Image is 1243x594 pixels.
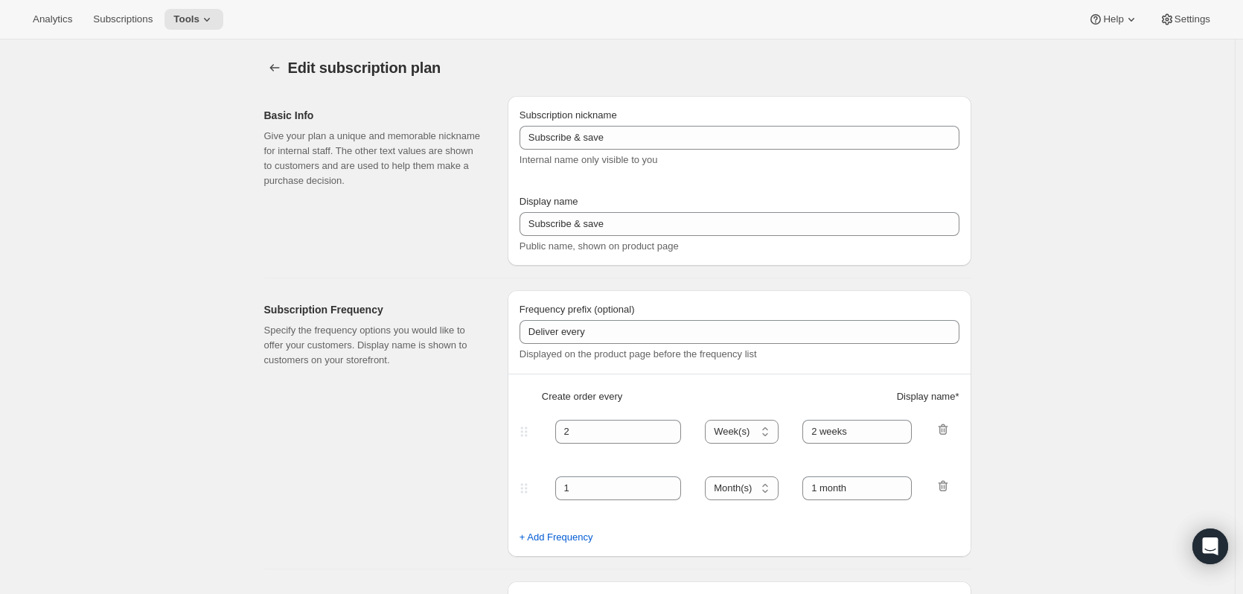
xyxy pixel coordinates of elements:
h2: Basic Info [264,108,484,123]
span: Public name, shown on product page [520,240,679,252]
p: Give your plan a unique and memorable nickname for internal staff. The other text values are show... [264,129,484,188]
button: + Add Frequency [511,526,602,549]
input: 1 month [802,476,912,500]
span: Edit subscription plan [288,60,441,76]
p: Specify the frequency options you would like to offer your customers. Display name is shown to cu... [264,323,484,368]
button: Subscriptions [84,9,162,30]
button: Tools [164,9,223,30]
span: Subscriptions [93,13,153,25]
span: Internal name only visible to you [520,154,658,165]
span: Display name * [897,389,959,404]
span: Analytics [33,13,72,25]
span: Subscription nickname [520,109,617,121]
span: Create order every [542,389,622,404]
input: Deliver every [520,320,959,344]
span: Tools [173,13,199,25]
input: 1 month [802,420,912,444]
span: Displayed on the product page before the frequency list [520,348,757,360]
span: Help [1103,13,1123,25]
div: Open Intercom Messenger [1192,528,1228,564]
span: Settings [1175,13,1210,25]
button: Settings [1151,9,1219,30]
span: + Add Frequency [520,530,593,545]
button: Help [1079,9,1147,30]
span: Frequency prefix (optional) [520,304,635,315]
input: Subscribe & Save [520,212,959,236]
span: Display name [520,196,578,207]
h2: Subscription Frequency [264,302,484,317]
input: Subscribe & Save [520,126,959,150]
button: Analytics [24,9,81,30]
button: Subscription plans [264,57,285,78]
